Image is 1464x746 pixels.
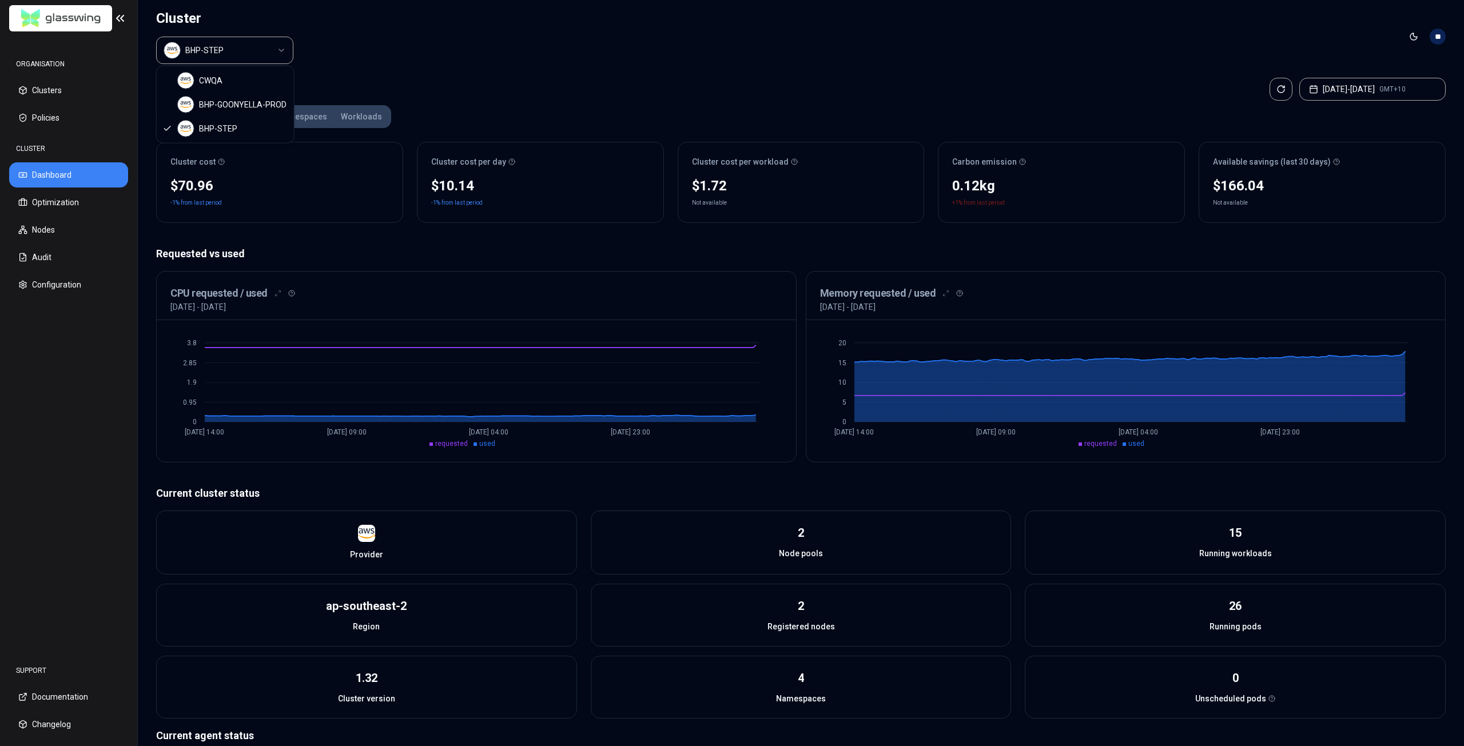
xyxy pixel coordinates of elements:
[180,75,192,86] img: aws
[199,99,287,110] div: BHP-GOONYELLA-PROD
[199,75,222,86] div: CWQA
[199,123,237,134] div: BHP-STEP
[180,123,192,134] img: aws
[180,99,192,110] img: aws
